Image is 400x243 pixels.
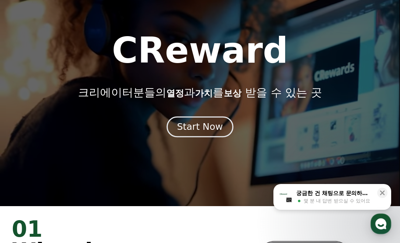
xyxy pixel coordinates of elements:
[224,88,241,98] span: 보상
[78,86,322,99] p: 크리에이터분들의 과 를 받을 수 있는 곳
[2,182,49,200] a: 홈
[166,88,184,98] span: 열정
[168,124,232,131] a: Start Now
[112,33,288,68] h1: CReward
[177,121,223,133] div: Start Now
[95,182,141,200] a: 설정
[12,218,191,240] div: 01
[195,88,213,98] span: 가치
[167,116,233,137] button: Start Now
[67,193,76,199] span: 대화
[114,193,123,199] span: 설정
[23,193,28,199] span: 홈
[49,182,95,200] a: 대화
